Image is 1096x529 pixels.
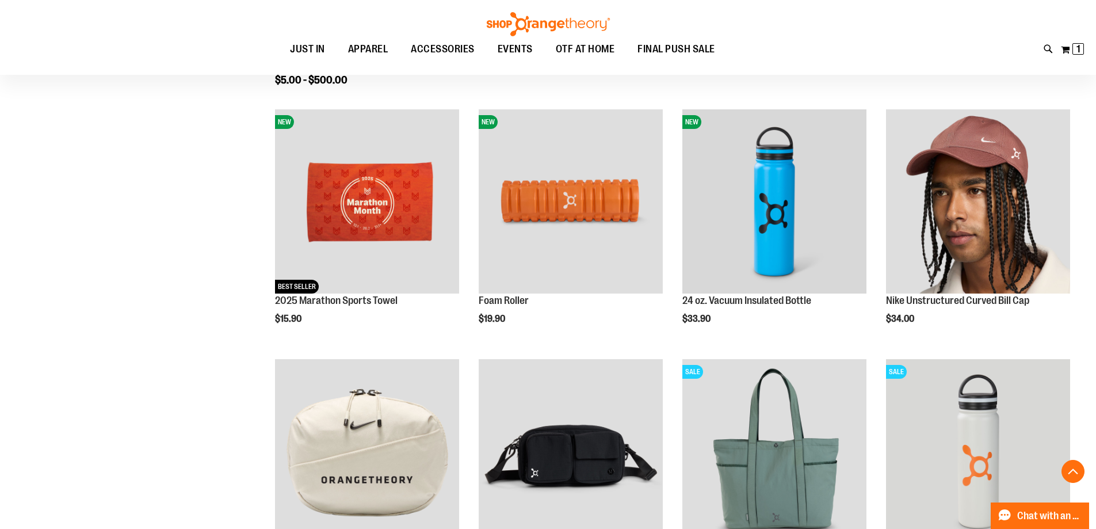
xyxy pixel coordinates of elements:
[1017,511,1082,522] span: Chat with an Expert
[886,365,907,379] span: SALE
[682,109,866,294] img: 24 oz. Vacuum Insulated Bottle
[498,36,533,62] span: EVENTS
[275,74,347,86] span: $5.00 - $500.00
[275,115,294,129] span: NEW
[886,109,1070,295] a: Nike Unstructured Curved Bill Cap
[348,36,388,62] span: APPAREL
[479,314,507,324] span: $19.90
[479,109,663,294] img: Foam Roller
[269,104,465,353] div: product
[637,36,715,62] span: FINAL PUSH SALE
[479,295,529,306] a: Foam Roller
[677,104,872,353] div: product
[682,365,703,379] span: SALE
[1076,43,1080,55] span: 1
[682,109,866,295] a: 24 oz. Vacuum Insulated BottleNEW
[886,314,916,324] span: $34.00
[991,503,1090,529] button: Chat with an Expert
[479,109,663,295] a: Foam RollerNEW
[275,295,398,306] a: 2025 Marathon Sports Towel
[1061,460,1084,483] button: Back To Top
[290,36,325,62] span: JUST IN
[880,104,1076,353] div: product
[485,12,612,36] img: Shop Orangetheory
[275,109,459,295] a: 2025 Marathon Sports TowelNEWBEST SELLER
[682,314,712,324] span: $33.90
[682,115,701,129] span: NEW
[682,295,811,306] a: 24 oz. Vacuum Insulated Bottle
[275,314,303,324] span: $15.90
[473,104,669,353] div: product
[275,109,459,294] img: 2025 Marathon Sports Towel
[556,36,615,62] span: OTF AT HOME
[886,109,1070,294] img: Nike Unstructured Curved Bill Cap
[886,295,1029,306] a: Nike Unstructured Curved Bill Cap
[479,115,498,129] span: NEW
[275,280,319,294] span: BEST SELLER
[411,36,475,62] span: ACCESSORIES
